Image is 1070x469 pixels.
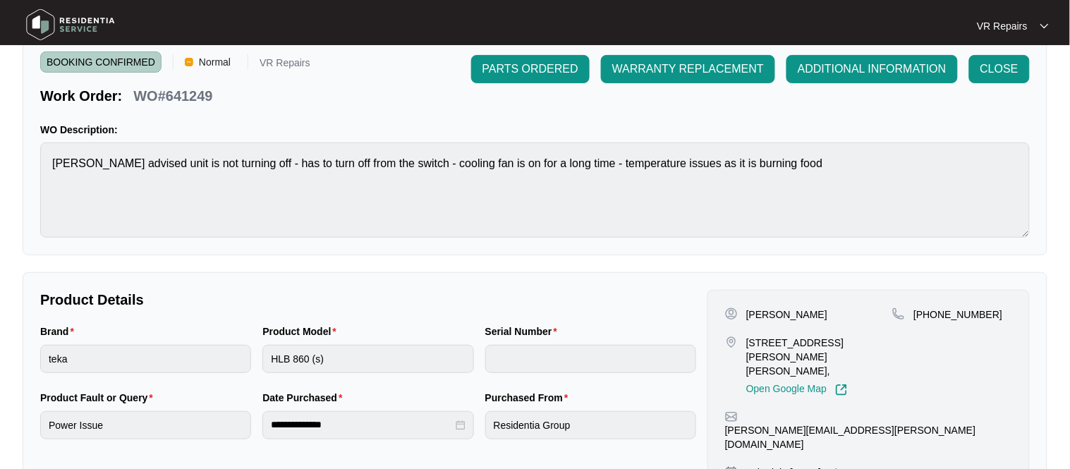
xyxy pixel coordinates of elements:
img: map-pin [892,307,905,320]
button: CLOSE [969,55,1030,83]
p: [PHONE_NUMBER] [913,307,1002,322]
label: Product Model [262,324,342,339]
textarea: [PERSON_NAME] advised unit is not turning off - has to turn off from the switch - cooling fan is ... [40,142,1030,238]
p: VR Repairs [260,58,310,73]
img: Vercel Logo [185,58,193,66]
span: Normal [193,51,236,73]
button: ADDITIONAL INFORMATION [786,55,958,83]
input: Serial Number [485,345,696,373]
img: residentia service logo [21,4,120,46]
p: Work Order: [40,86,122,106]
input: Product Model [262,345,473,373]
input: Brand [40,345,251,373]
p: Product Details [40,290,696,310]
span: ADDITIONAL INFORMATION [798,61,947,78]
p: WO Description: [40,123,1030,137]
p: VR Repairs [977,19,1028,33]
p: WO#641249 [133,86,212,106]
img: Link-External [835,384,848,396]
img: dropdown arrow [1040,23,1049,30]
label: Purchased From [485,391,574,405]
span: PARTS ORDERED [482,61,578,78]
img: user-pin [725,307,738,320]
label: Serial Number [485,324,563,339]
button: PARTS ORDERED [471,55,590,83]
p: [PERSON_NAME][EMAIL_ADDRESS][PERSON_NAME][DOMAIN_NAME] [725,423,1012,451]
p: [PERSON_NAME] [746,307,827,322]
input: Date Purchased [271,418,452,432]
input: Product Fault or Query [40,411,251,439]
button: WARRANTY REPLACEMENT [601,55,775,83]
span: BOOKING CONFIRMED [40,51,162,73]
input: Purchased From [485,411,696,439]
span: CLOSE [980,61,1019,78]
a: Open Google Map [746,384,848,396]
label: Product Fault or Query [40,391,159,405]
p: [STREET_ADDRESS][PERSON_NAME][PERSON_NAME], [746,336,892,378]
img: map-pin [725,410,738,423]
label: Brand [40,324,80,339]
label: Date Purchased [262,391,348,405]
span: WARRANTY REPLACEMENT [612,61,764,78]
img: map-pin [725,336,738,348]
